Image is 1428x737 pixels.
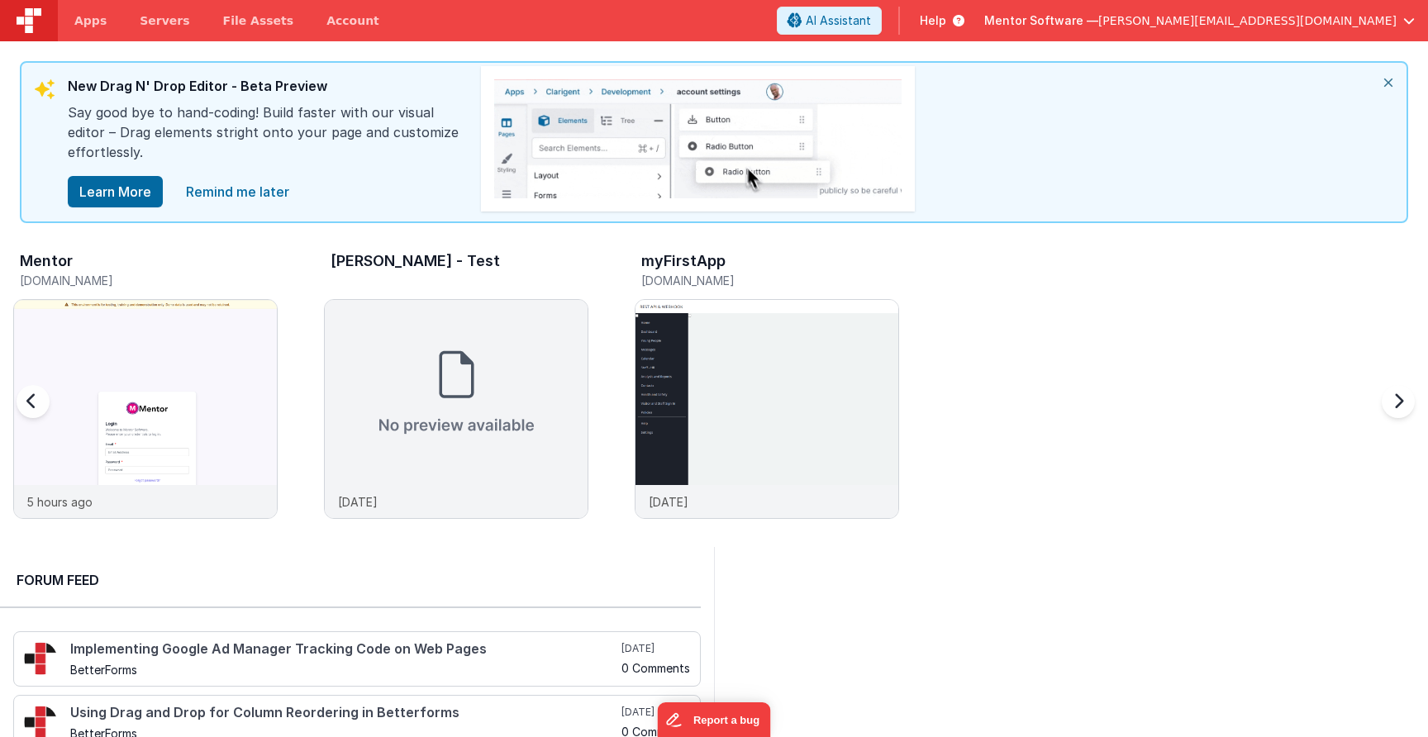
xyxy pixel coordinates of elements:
[74,12,107,29] span: Apps
[984,12,1098,29] span: Mentor Software —
[658,702,771,737] iframe: Marker.io feedback button
[68,176,163,207] button: Learn More
[20,253,73,269] h3: Mentor
[1370,63,1407,102] i: close
[777,7,882,35] button: AI Assistant
[13,631,701,687] a: Implementing Google Ad Manager Tracking Code on Web Pages BetterForms [DATE] 0 Comments
[649,493,688,511] p: [DATE]
[920,12,946,29] span: Help
[641,253,726,269] h3: myFirstApp
[70,642,618,657] h4: Implementing Google Ad Manager Tracking Code on Web Pages
[176,175,299,208] a: close
[140,12,189,29] span: Servers
[984,12,1415,29] button: Mentor Software — [PERSON_NAME][EMAIL_ADDRESS][DOMAIN_NAME]
[331,253,500,269] h3: [PERSON_NAME] - Test
[621,706,690,719] h5: [DATE]
[1098,12,1397,29] span: [PERSON_NAME][EMAIL_ADDRESS][DOMAIN_NAME]
[641,274,899,287] h5: [DOMAIN_NAME]
[338,493,378,511] p: [DATE]
[621,662,690,674] h5: 0 Comments
[223,12,294,29] span: File Assets
[68,76,464,102] div: New Drag N' Drop Editor - Beta Preview
[70,663,618,676] h5: BetterForms
[70,706,618,720] h4: Using Drag and Drop for Column Reordering in Betterforms
[68,102,464,175] div: Say good bye to hand-coding! Build faster with our visual editor – Drag elements stright onto you...
[17,570,684,590] h2: Forum Feed
[806,12,871,29] span: AI Assistant
[20,274,278,287] h5: [DOMAIN_NAME]
[621,642,690,655] h5: [DATE]
[24,642,57,675] img: 295_2.png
